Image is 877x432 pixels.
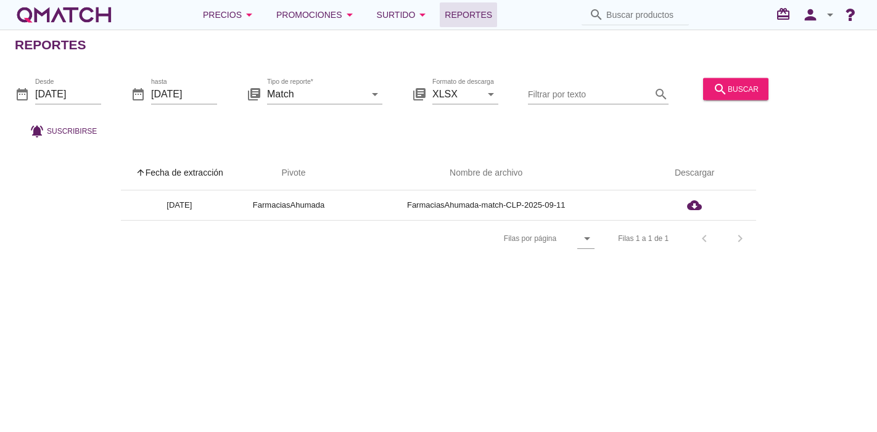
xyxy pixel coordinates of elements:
[589,7,604,22] i: search
[15,2,113,27] a: white-qmatch-logo
[151,84,217,104] input: hasta
[15,35,86,55] h2: Reportes
[703,78,768,100] button: buscar
[339,190,633,220] td: FarmaciasAhumada-match-CLP-2025-09-11
[339,156,633,190] th: Nombre de archivo: Not sorted.
[377,7,430,22] div: Surtido
[798,6,823,23] i: person
[238,190,339,220] td: FarmaciasAhumada
[35,84,101,104] input: Desde
[136,168,146,177] i: arrow_upward
[368,86,382,101] i: arrow_drop_down
[266,2,367,27] button: Promociones
[484,86,498,101] i: arrow_drop_down
[713,81,728,96] i: search
[20,120,107,142] button: Suscribirse
[238,156,339,190] th: Pivote: Not sorted. Activate to sort ascending.
[30,123,47,138] i: notifications_active
[412,86,427,101] i: library_books
[367,2,440,27] button: Surtido
[247,86,261,101] i: library_books
[580,231,595,246] i: arrow_drop_down
[267,84,365,104] input: Tipo de reporte*
[440,2,497,27] a: Reportes
[342,7,357,22] i: arrow_drop_down
[823,7,838,22] i: arrow_drop_down
[633,156,756,190] th: Descargar: Not sorted.
[47,125,97,136] span: Suscribirse
[15,86,30,101] i: date_range
[193,2,266,27] button: Precios
[121,190,238,220] td: [DATE]
[242,7,257,22] i: arrow_drop_down
[528,84,651,104] input: Filtrar por texto
[381,221,595,256] div: Filas por página
[687,198,702,213] i: cloud_download
[618,233,669,244] div: Filas 1 a 1 de 1
[432,84,481,104] input: Formato de descarga
[121,156,238,190] th: Fecha de extracción: Sorted ascending. Activate to sort descending.
[276,7,357,22] div: Promociones
[606,5,681,25] input: Buscar productos
[131,86,146,101] i: date_range
[415,7,430,22] i: arrow_drop_down
[713,81,759,96] div: buscar
[203,7,257,22] div: Precios
[776,7,796,22] i: redeem
[654,86,669,101] i: search
[445,7,492,22] span: Reportes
